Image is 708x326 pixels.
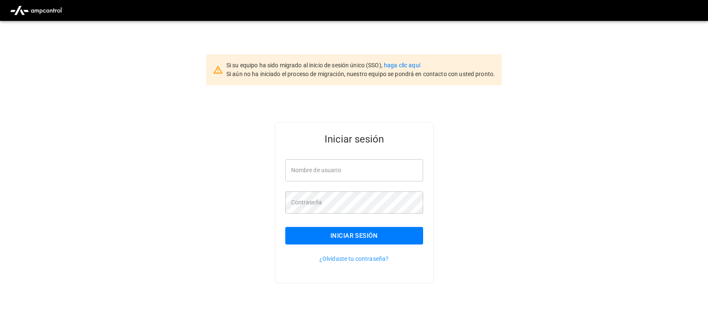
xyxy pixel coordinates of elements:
[7,3,65,18] img: ampcontrol.io logo
[285,132,423,146] h5: Iniciar sesión
[226,71,495,77] span: Si aún no ha iniciado el proceso de migración, nuestro equipo se pondrá en contacto con usted pro...
[226,62,384,69] span: Si su equipo ha sido migrado al inicio de sesión único (SSO),
[285,227,423,244] button: Iniciar sesión
[384,62,420,69] a: haga clic aquí
[285,255,423,263] p: ¿Olvidaste tu contraseña?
